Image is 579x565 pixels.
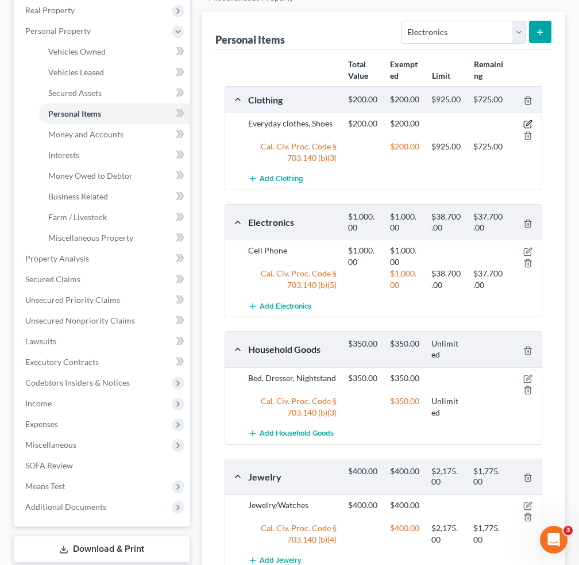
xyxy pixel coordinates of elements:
div: $925.00 [426,141,468,152]
a: Secured Claims [16,269,190,290]
strong: Remaining [474,59,503,80]
a: Personal Items [39,103,190,124]
strong: Exempted [390,59,418,80]
div: $1,000.00 [384,245,426,268]
div: $1,000.00 [342,245,384,268]
a: Vehicles Owned [39,41,190,62]
div: $200.00 [384,118,426,129]
div: $38,700.00 [426,212,468,233]
div: $400.00 [342,499,384,511]
button: Add Clothing [248,168,303,190]
div: $925.00 [426,94,468,105]
a: Money Owed to Debtor [39,166,190,186]
div: Unlimited [426,395,468,418]
span: Miscellaneous Property [48,233,133,243]
span: Real Property [25,5,75,15]
a: Vehicles Leased [39,62,190,83]
span: 3 [563,526,573,535]
div: $400.00 [384,499,426,511]
a: Secured Assets [39,83,190,103]
strong: Limit [432,71,450,80]
div: Cal. Civ. Proc. Code § 703.140 (b)(4) [242,522,342,545]
div: $350.00 [342,339,384,360]
a: Money and Accounts [39,124,190,145]
span: Additional Documents [25,502,106,512]
div: $350.00 [342,372,384,384]
span: Vehicles Owned [48,47,106,56]
div: Household Goods [242,343,342,355]
span: Lawsuits [25,336,56,346]
span: Personal Items [48,109,101,118]
span: Money Owed to Debtor [48,171,133,180]
span: Executory Contracts [25,357,99,367]
a: Unsecured Priority Claims [16,290,190,310]
div: Jewelry [242,471,342,483]
a: Property Analysis [16,248,190,269]
span: Codebtors Insiders & Notices [25,378,130,387]
div: $1,000.00 [384,268,426,291]
div: Jewelry/Watches [242,499,342,522]
span: Property Analysis [25,253,89,263]
div: $725.00 [468,141,509,152]
div: $350.00 [384,395,426,418]
div: $400.00 [384,522,426,545]
span: Unsecured Priority Claims [25,295,120,305]
div: $200.00 [384,94,426,105]
div: Bed, Dresser, Nightstand [242,372,342,395]
div: Personal Items [215,33,285,47]
div: Electronics [242,216,342,228]
a: Unsecured Nonpriority Claims [16,310,190,331]
span: Miscellaneous [25,440,76,449]
button: Add Household Goods [248,423,334,444]
div: Cell Phone [242,245,342,268]
div: Cal. Civ. Proc. Code § 703.140 (b)(5) [242,268,342,291]
a: Interests [39,145,190,166]
div: $350.00 [384,339,426,360]
div: $200.00 [384,141,426,152]
span: Expenses [25,419,58,429]
div: Unlimited [426,339,468,360]
a: SOFA Review [16,455,190,476]
span: Secured Assets [48,88,102,98]
span: Vehicles Leased [48,67,104,77]
div: Cal. Civ. Proc. Code § 703.140 (b)(3) [242,141,342,164]
iframe: Intercom live chat [540,526,568,554]
div: $400.00 [384,466,426,487]
div: $200.00 [342,118,384,129]
div: $2,175.00 [426,522,468,545]
div: Everyday clothes, Shoes [242,118,342,141]
div: $38,700.00 [426,268,468,291]
strong: Total Value [348,59,368,80]
div: $400.00 [342,466,384,487]
span: Farm / Livestock [48,212,107,222]
div: Clothing [242,94,342,106]
span: Income [25,398,52,408]
span: Personal Property [25,26,91,36]
a: Business Related [39,186,190,207]
span: Add Clothing [260,175,303,184]
button: Add Electronics [248,295,311,317]
a: Lawsuits [16,331,190,352]
span: Secured Claims [25,274,80,284]
span: Interests [48,150,79,160]
a: Download & Print [14,536,190,563]
div: $725.00 [468,94,509,105]
div: $1,000.00 [342,212,384,233]
div: $1,775.00 [468,522,509,545]
div: $350.00 [384,372,426,384]
a: Farm / Livestock [39,207,190,228]
span: SOFA Review [25,460,73,470]
div: $37,700.00 [468,268,509,291]
a: Miscellaneous Property [39,228,190,248]
div: $1,775.00 [468,466,509,487]
span: Money and Accounts [48,129,123,139]
span: Add Household Goods [260,429,334,438]
span: Unsecured Nonpriority Claims [25,316,135,325]
div: $200.00 [342,94,384,105]
div: $2,175.00 [426,466,468,487]
span: Means Test [25,481,65,491]
div: Cal. Civ. Proc. Code § 703.140 (b)(3) [242,395,342,418]
span: Business Related [48,191,108,201]
div: $1,000.00 [384,212,426,233]
span: Add Electronics [260,302,311,311]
